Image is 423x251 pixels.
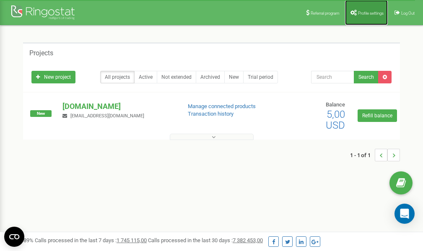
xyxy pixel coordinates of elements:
[134,71,157,83] a: Active
[29,49,53,57] h5: Projects
[358,109,397,122] a: Refill balance
[243,71,278,83] a: Trial period
[358,11,384,16] span: Profile settings
[326,109,345,131] span: 5,00 USD
[188,103,256,109] a: Manage connected products
[31,71,75,83] a: New project
[35,237,147,243] span: Calls processed in the last 7 days :
[62,101,174,112] p: [DOMAIN_NAME]
[148,237,263,243] span: Calls processed in the last 30 days :
[350,140,400,170] nav: ...
[354,71,379,83] button: Search
[394,204,415,224] div: Open Intercom Messenger
[4,227,24,247] button: Open CMP widget
[117,237,147,243] u: 1 745 115,00
[157,71,196,83] a: Not extended
[30,110,52,117] span: New
[326,101,345,108] span: Balance
[188,111,234,117] a: Transaction history
[350,149,375,161] span: 1 - 1 of 1
[70,113,144,119] span: [EMAIL_ADDRESS][DOMAIN_NAME]
[100,71,135,83] a: All projects
[401,11,415,16] span: Log Out
[196,71,225,83] a: Archived
[233,237,263,243] u: 7 382 453,00
[311,11,340,16] span: Referral program
[311,71,354,83] input: Search
[224,71,244,83] a: New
